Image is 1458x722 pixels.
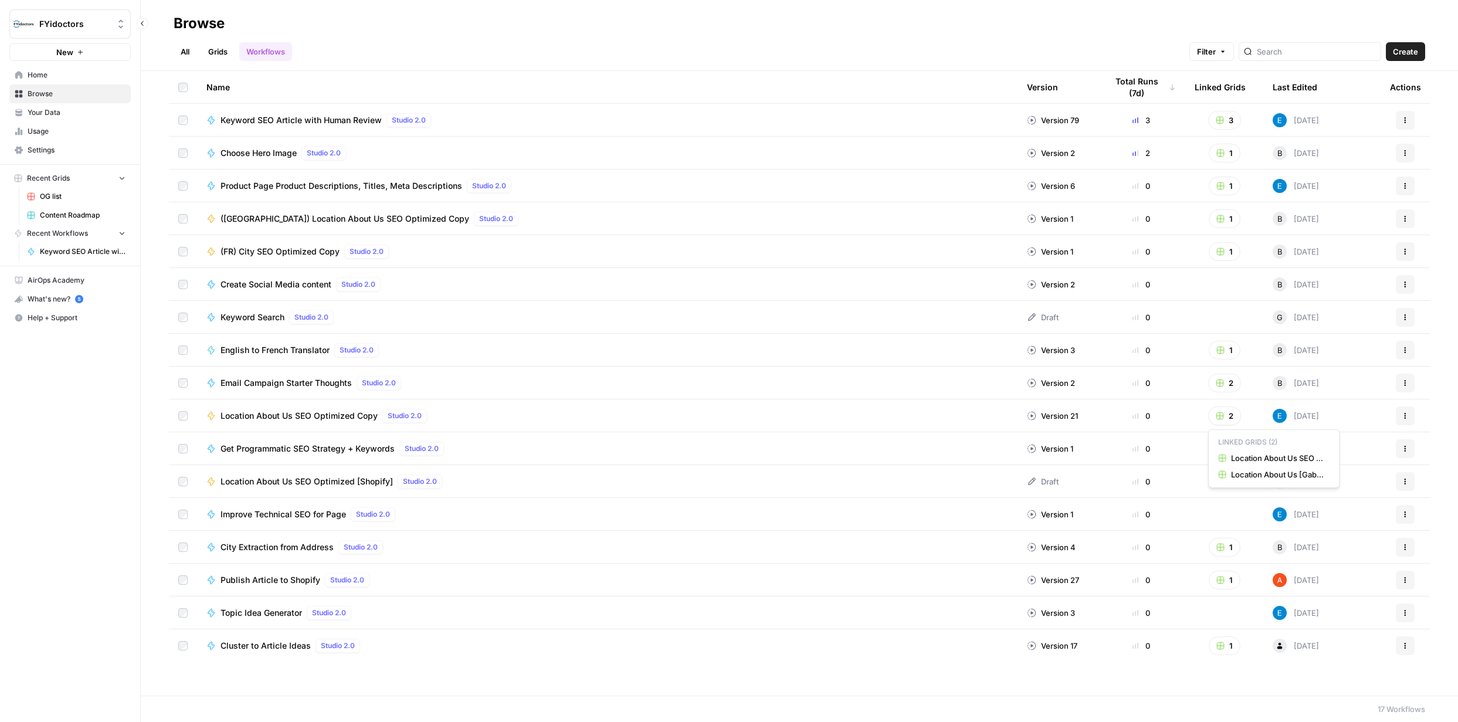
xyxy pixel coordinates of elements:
span: Studio 2.0 [362,378,396,388]
span: Get Programmatic SEO Strategy + Keywords [221,443,395,455]
span: Cluster to Article Ideas [221,640,311,652]
span: B [1277,541,1283,553]
div: Version 4 [1027,541,1076,553]
span: Studio 2.0 [307,148,341,158]
div: [DATE] [1273,606,1319,620]
button: 2 [1208,406,1241,425]
span: Studio 2.0 [405,443,439,454]
div: Last Edited [1273,71,1317,103]
span: Topic Idea Generator [221,607,302,619]
button: 1 [1209,538,1240,557]
a: Home [9,66,131,84]
span: OG list [40,191,126,202]
button: Workspace: FYidoctors [9,9,131,39]
img: lntvtk5df957tx83savlbk37mrre [1273,179,1287,193]
input: Search [1257,46,1376,57]
div: 0 [1107,213,1176,225]
button: Filter [1189,42,1234,61]
span: Studio 2.0 [356,509,390,520]
span: Studio 2.0 [388,411,422,421]
span: B [1277,279,1283,290]
span: Studio 2.0 [312,608,346,618]
img: FYidoctors Logo [13,13,35,35]
span: Studio 2.0 [341,279,375,290]
div: [DATE] [1273,573,1319,587]
div: [DATE] [1273,343,1319,357]
div: [DATE] [1273,212,1319,226]
div: [DATE] [1273,113,1319,127]
div: Browse [174,14,225,33]
a: OG list [22,187,131,206]
span: Content Roadmap [40,210,126,221]
a: (FR) City SEO Optimized CopyStudio 2.0 [206,245,1008,259]
span: Location About Us SEO Optimized Copy [221,410,378,422]
span: Browse [28,89,126,99]
span: G [1277,311,1283,323]
button: 1 [1209,571,1240,589]
span: Studio 2.0 [479,213,513,224]
div: 0 [1107,541,1176,553]
button: 1 [1209,341,1240,360]
a: All [174,42,196,61]
span: Publish Article to Shopify [221,574,320,586]
button: Recent Grids [9,170,131,187]
a: Topic Idea GeneratorStudio 2.0 [206,606,1008,620]
span: AirOps Academy [28,275,126,286]
a: Keyword SearchStudio 2.0 [206,310,1008,324]
button: Recent Workflows [9,225,131,242]
a: Product Page Product Descriptions, Titles, Meta DescriptionsStudio 2.0 [206,179,1008,193]
span: B [1277,246,1283,257]
text: 5 [77,296,80,302]
div: Version 1 [1027,213,1073,225]
span: Keyword SEO Article with Human Review [221,114,382,126]
div: Version 1 [1027,246,1073,257]
div: Draft [1027,311,1059,323]
div: 0 [1107,344,1176,356]
a: Keyword SEO Article with Human ReviewStudio 2.0 [206,113,1008,127]
span: FYidoctors [39,18,110,30]
span: Recent Grids [27,173,70,184]
a: ([GEOGRAPHIC_DATA]) Location About Us SEO Optimized CopyStudio 2.0 [206,212,1008,226]
div: Actions [1390,71,1421,103]
div: 0 [1107,180,1176,192]
a: Usage [9,122,131,141]
a: Email Campaign Starter ThoughtsStudio 2.0 [206,376,1008,390]
a: Grids [201,42,235,61]
div: 0 [1107,443,1176,455]
span: Keyword SEO Article with Human Review [40,246,126,257]
span: Create Social Media content [221,279,331,290]
div: [DATE] [1273,507,1319,521]
img: lntvtk5df957tx83savlbk37mrre [1273,409,1287,423]
img: lntvtk5df957tx83savlbk37mrre [1273,113,1287,127]
a: Location About Us SEO Optimized [Shopify]Studio 2.0 [206,474,1008,489]
div: [DATE] [1273,277,1319,291]
span: Studio 2.0 [340,345,374,355]
a: Content Roadmap [22,206,131,225]
a: 5 [75,295,83,303]
span: Keyword Search [221,311,284,323]
span: Studio 2.0 [330,575,364,585]
button: New [9,43,131,61]
div: Version 2 [1027,279,1075,290]
span: Studio 2.0 [392,115,426,126]
span: Location About Us SEO Optimized Copy Grid [1231,452,1325,464]
div: 0 [1107,476,1176,487]
div: Version 1 [1027,443,1073,455]
div: What's new? [10,290,130,308]
div: 2 [1107,147,1176,159]
a: English to French TranslatorStudio 2.0 [206,343,1008,357]
span: Improve Technical SEO for Page [221,509,346,520]
div: 0 [1107,640,1176,652]
div: Version 21 [1027,410,1078,422]
button: 2 [1208,374,1241,392]
span: Studio 2.0 [350,246,384,257]
div: [DATE] [1273,245,1319,259]
a: Workflows [239,42,292,61]
a: Location About Us SEO Optimized CopyStudio 2.0 [206,409,1008,423]
a: AirOps Academy [9,271,131,290]
button: 1 [1209,177,1240,195]
button: Help + Support [9,309,131,327]
div: Version 6 [1027,180,1075,192]
span: Studio 2.0 [403,476,437,487]
a: City Extraction from AddressStudio 2.0 [206,540,1008,554]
